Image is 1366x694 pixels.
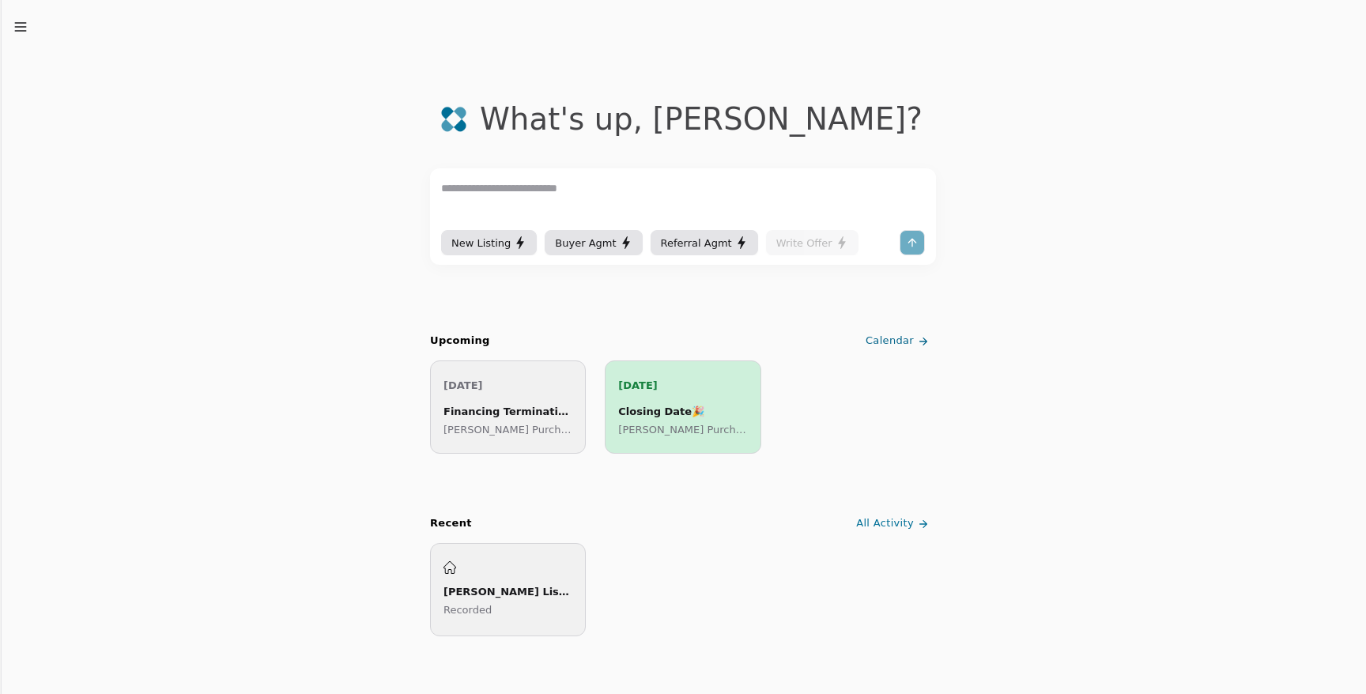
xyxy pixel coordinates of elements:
a: Calendar [862,328,936,354]
span: Calendar [866,333,914,349]
a: All Activity [853,511,936,537]
button: Buyer Agmt [545,230,642,255]
a: [DATE]Financing Termination Deadline[PERSON_NAME] Purchase ([PERSON_NAME] St) [430,360,586,454]
button: Referral Agmt [651,230,758,255]
a: [DATE]Closing Date🎉[PERSON_NAME] Purchase ([PERSON_NAME] St) [605,360,760,454]
span: Buyer Agmt [555,235,616,251]
img: logo [440,106,467,133]
p: [PERSON_NAME] Purchase ([PERSON_NAME] St) [443,421,572,438]
div: Financing Termination Deadline [443,403,572,420]
span: Referral Agmt [661,235,732,251]
h2: Upcoming [430,333,490,349]
div: [PERSON_NAME] Listing (Zephyr Ln) [443,583,572,600]
div: Recent [430,515,472,532]
p: [DATE] [618,377,747,394]
a: [PERSON_NAME] Listing (Zephyr Ln)Recorded [430,543,586,636]
div: Closing Date 🎉 [618,403,747,420]
button: New Listing [441,230,537,255]
p: [PERSON_NAME] Purchase ([PERSON_NAME] St) [618,421,747,438]
p: [DATE] [443,377,572,394]
div: New Listing [451,235,526,251]
p: Recorded [443,602,572,618]
div: What's up , [PERSON_NAME] ? [480,101,923,137]
span: All Activity [856,515,914,532]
